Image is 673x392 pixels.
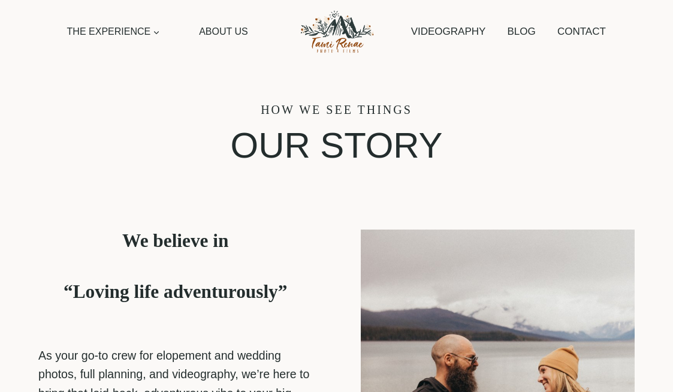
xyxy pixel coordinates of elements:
[67,24,161,40] span: The Experience
[61,18,253,45] nav: Primary
[194,18,254,45] a: About Us
[501,16,542,47] a: Blog
[38,230,313,281] h3: We believe in
[405,16,492,47] a: Videography
[29,124,644,167] h1: OUR STORY
[61,18,166,45] a: The Experience
[551,16,612,47] a: Contact
[405,16,612,47] nav: Secondary
[29,101,644,118] h4: HOW WE SEE THINGS
[287,7,386,56] img: Tami Renae Photo & Films Logo
[38,281,313,332] h3: “Loving life adventurously”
